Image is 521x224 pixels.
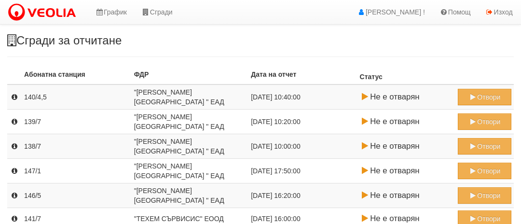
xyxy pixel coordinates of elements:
[132,183,248,208] td: "[PERSON_NAME] [GEOGRAPHIC_DATA] " ЕАД
[132,84,248,110] td: "[PERSON_NAME] [GEOGRAPHIC_DATA] " ЕАД
[134,70,149,79] label: ФДР
[24,70,85,79] label: Абонатна станция
[22,109,132,134] td: 139/7
[248,158,357,183] td: [DATE] 17:50:00
[7,2,81,23] img: VeoliaLogo.png
[357,183,455,208] td: Не е отварян
[248,109,357,134] td: [DATE] 10:20:00
[458,113,511,130] button: Отвори
[458,138,511,154] button: Отвори
[22,134,132,158] td: 138/7
[458,187,511,204] button: Отвори
[132,109,248,134] td: "[PERSON_NAME] [GEOGRAPHIC_DATA] " ЕАД
[22,84,132,110] td: 140/4,5
[132,134,248,158] td: "[PERSON_NAME] [GEOGRAPHIC_DATA] " ЕАД
[357,158,455,183] td: Не е отварян
[22,158,132,183] td: 147/1
[458,89,511,105] button: Отвори
[458,163,511,179] button: Отвори
[132,158,248,183] td: "[PERSON_NAME] [GEOGRAPHIC_DATA] " ЕАД
[357,109,455,134] td: Не е отварян
[248,134,357,158] td: [DATE] 10:00:00
[7,34,514,47] h3: Сгради за отчитане
[22,183,132,208] td: 146/5
[251,70,296,79] label: Дата на отчет
[357,84,455,110] td: Не е отварян
[357,134,455,158] td: Не е отварян
[248,84,357,110] td: [DATE] 10:40:00
[357,67,455,84] th: Статус
[248,183,357,208] td: [DATE] 16:20:00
